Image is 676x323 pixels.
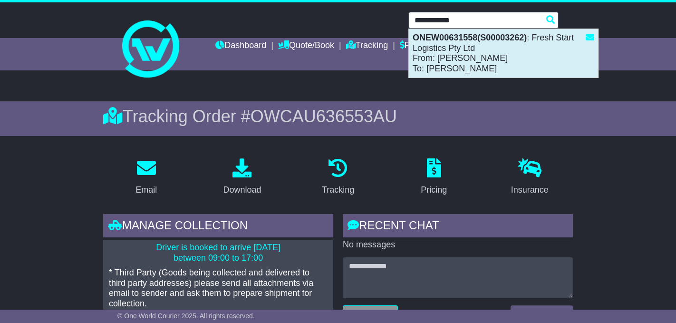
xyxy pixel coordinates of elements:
div: Email [135,184,157,196]
p: Driver is booked to arrive [DATE] between 09:00 to 17:00 [109,243,328,263]
strong: ONEW00631558(S00003262) [413,33,527,42]
div: RECENT CHAT [343,214,573,240]
a: Pricing [415,155,453,200]
a: Quote/Book [278,38,334,54]
button: Send a Message [511,305,573,322]
span: © One World Courier 2025. All rights reserved. [117,312,255,320]
div: Insurance [511,184,549,196]
a: Download [217,155,267,200]
div: Download [223,184,261,196]
a: Tracking [316,155,360,200]
a: Dashboard [215,38,266,54]
div: Tracking Order # [103,106,573,127]
a: Insurance [505,155,555,200]
div: Tracking [322,184,354,196]
div: Pricing [421,184,447,196]
div: : Fresh Start Logistics Pty Ltd From: [PERSON_NAME] To: [PERSON_NAME] [409,29,598,78]
a: Financials [400,38,443,54]
a: Tracking [346,38,388,54]
span: OWCAU636553AU [251,107,397,126]
p: No messages [343,240,573,250]
div: Manage collection [103,214,333,240]
a: Email [129,155,163,200]
p: * Third Party (Goods being collected and delivered to third party addresses) please send all atta... [109,268,328,309]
